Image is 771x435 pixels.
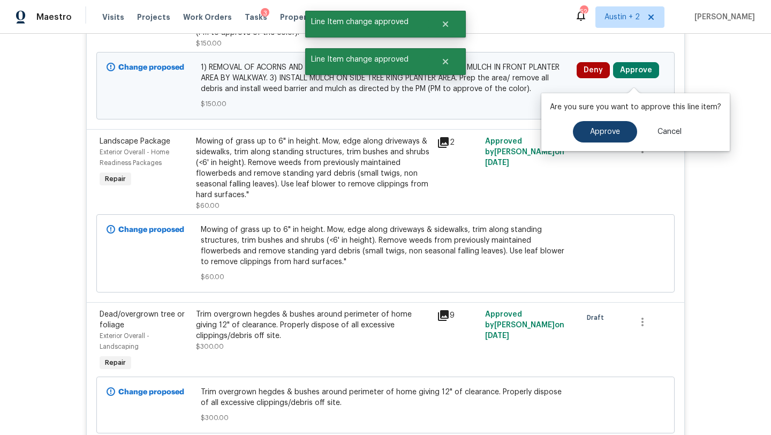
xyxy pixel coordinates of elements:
[428,51,463,72] button: Close
[280,12,322,22] span: Properties
[428,13,463,35] button: Close
[613,62,659,78] button: Approve
[485,332,509,340] span: [DATE]
[201,99,571,109] span: $150.00
[183,12,232,22] span: Work Orders
[604,12,640,22] span: Austin + 2
[201,412,571,423] span: $300.00
[245,13,267,21] span: Tasks
[640,121,699,142] button: Cancel
[590,128,620,136] span: Approve
[102,12,124,22] span: Visits
[437,136,479,149] div: 2
[261,8,269,19] div: 3
[437,309,479,322] div: 9
[137,12,170,22] span: Projects
[100,138,170,145] span: Landscape Package
[201,387,571,408] span: Trim overgrown hegdes & bushes around perimeter of home giving 12" of clearance. Properly dispose...
[118,64,184,71] b: Change proposed
[196,40,222,47] span: $150.00
[100,311,185,329] span: Dead/overgrown tree or foliage
[305,48,428,71] span: Line Item change approved
[196,343,224,350] span: $300.00
[118,226,184,234] b: Change proposed
[485,159,509,167] span: [DATE]
[690,12,755,22] span: [PERSON_NAME]
[577,62,610,78] button: Deny
[201,224,571,267] span: Mowing of grass up to 6" in height. Mow, edge along driveways & sidewalks, trim along standing st...
[196,309,430,341] div: Trim overgrown hegdes & bushes around perimeter of home giving 12" of clearance. Properly dispose...
[196,136,430,200] div: Mowing of grass up to 6" in height. Mow, edge along driveways & sidewalks, trim along standing st...
[485,138,564,167] span: Approved by [PERSON_NAME] on
[305,11,428,33] span: Line Item change approved
[100,333,149,350] span: Exterior Overall - Landscaping
[573,121,637,142] button: Approve
[118,388,184,396] b: Change proposed
[36,12,72,22] span: Maestro
[657,128,682,136] span: Cancel
[201,272,571,282] span: $60.00
[485,311,564,340] span: Approved by [PERSON_NAME] on
[196,202,220,209] span: $60.00
[587,312,608,323] span: Draft
[100,149,169,166] span: Exterior Overall - Home Readiness Packages
[201,62,571,94] span: 1) REMOVAL OF ACORNS AND SMALL LEAVES PRIOR TO INSTALL. 2) INSTALL MULCH IN FRONT PLANTER AREA BY...
[101,174,130,184] span: Repair
[580,6,587,17] div: 52
[101,357,130,368] span: Repair
[550,102,721,112] p: Are you sure you want to approve this line item?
